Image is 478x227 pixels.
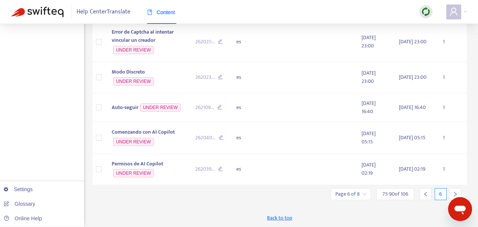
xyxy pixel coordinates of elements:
span: Comenzando con AI Copilot [112,128,175,136]
span: Permisos de AI Copilot [112,159,163,168]
span: 75 - 90 of 106 [382,190,408,198]
span: 262109 ... [195,103,214,112]
td: es [230,62,270,94]
span: UNDER REVIEW [113,138,154,146]
span: 262039 ... [195,165,215,173]
span: [DATE] 02:19 [361,161,376,177]
span: Back to top [267,214,292,222]
iframe: Button to launch messaging window [448,197,472,221]
span: 262040 ... [195,134,215,142]
span: [DATE] 05:15 [399,133,425,142]
td: es [230,93,270,122]
span: Auto-seguir [112,103,139,112]
span: UNDER REVIEW [113,46,154,54]
span: left [423,192,428,197]
span: [DATE] 16:40 [361,99,376,116]
span: [DATE] 23:00 [399,73,426,81]
td: es [230,122,270,154]
img: Swifteq [11,7,63,17]
span: book [147,10,152,15]
td: 1 [437,62,467,94]
span: right [453,192,458,197]
span: Modo Discreto [112,68,145,76]
img: sync.dc5367851b00ba804db3.png [421,7,431,16]
span: user [449,7,458,16]
span: [DATE] 16:40 [399,103,426,112]
span: 262023 ... [195,73,215,81]
span: [DATE] 02:19 [399,165,425,173]
a: Online Help [4,215,42,221]
a: Glossary [4,201,35,207]
span: Help Center Translate [77,5,130,19]
span: UNDER REVIEW [113,169,154,177]
td: 1 [437,122,467,154]
span: [DATE] 23:00 [361,33,376,50]
span: Content [147,9,175,15]
span: [DATE] 23:00 [399,37,426,46]
span: 262025 ... [195,38,215,46]
span: [DATE] 23:00 [361,69,376,85]
span: UNDER REVIEW [140,103,181,112]
a: Settings [4,186,33,192]
span: Error de Captcha al intentar vincular un creador [112,28,174,44]
td: 1 [437,93,467,122]
td: es [230,154,270,186]
td: 1 [437,22,467,62]
td: es [230,22,270,62]
td: 1 [437,154,467,186]
span: [DATE] 05:15 [361,129,376,146]
div: 6 [435,188,447,200]
span: UNDER REVIEW [113,77,154,85]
